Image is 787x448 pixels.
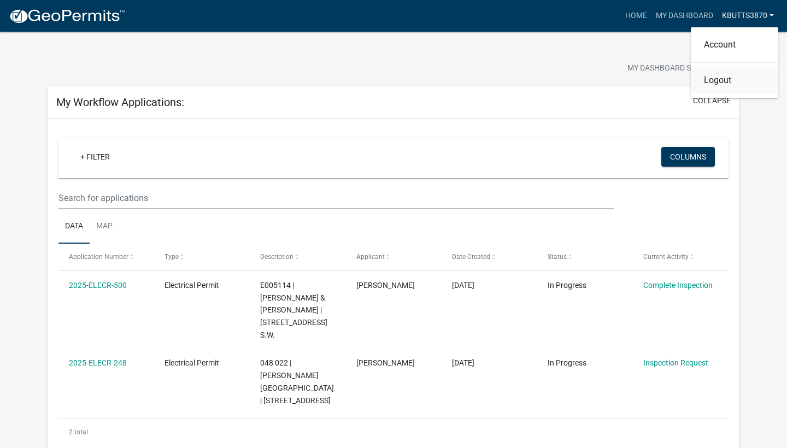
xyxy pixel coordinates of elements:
[250,244,345,270] datatable-header-cell: Description
[260,281,327,339] span: E005114 | MARSHALL JAMES P JR & NANCY P | 218 Foxhill Rd. S.W.
[356,281,415,290] span: Kendrick Butts
[165,253,179,261] span: Type
[58,187,614,209] input: Search for applications
[452,358,474,367] span: 05/19/2025
[627,62,721,75] span: My Dashboard Settings
[260,253,293,261] span: Description
[651,5,718,26] a: My Dashboard
[718,5,778,26] a: kbutts3870
[90,209,119,244] a: Map
[621,5,651,26] a: Home
[69,253,128,261] span: Application Number
[661,147,715,167] button: Columns
[452,281,474,290] span: 09/03/2025
[356,253,385,261] span: Applicant
[56,96,184,109] h5: My Workflow Applications:
[643,358,708,367] a: Inspection Request
[643,281,713,290] a: Complete Inspection
[452,253,490,261] span: Date Created
[693,95,731,107] button: collapse
[58,209,90,244] a: Data
[442,244,537,270] datatable-header-cell: Date Created
[165,358,219,367] span: Electrical Permit
[356,358,415,367] span: Kendrick Butts
[548,358,586,367] span: In Progress
[643,253,689,261] span: Current Activity
[69,358,127,367] a: 2025-ELECR-248
[548,281,586,290] span: In Progress
[69,281,127,290] a: 2025-ELECR-500
[58,418,729,446] div: 2 total
[154,244,250,270] datatable-header-cell: Type
[691,27,778,98] div: kbutts3870
[537,244,633,270] datatable-header-cell: Status
[345,244,441,270] datatable-header-cell: Applicant
[548,253,567,261] span: Status
[260,358,334,404] span: 048 022 | HARDEN SHONDA D | 955 Church St
[691,67,778,93] a: Logout
[691,32,778,58] a: Account
[633,244,729,270] datatable-header-cell: Current Activity
[165,281,219,290] span: Electrical Permit
[72,147,119,167] a: + Filter
[58,244,154,270] datatable-header-cell: Application Number
[619,58,745,79] button: My Dashboard Settingssettings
